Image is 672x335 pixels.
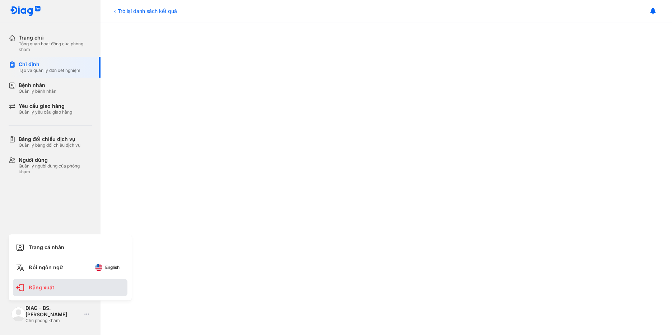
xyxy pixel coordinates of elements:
div: Tổng quan hoạt động của phòng khám [19,41,92,52]
img: logo [10,6,41,17]
div: Quản lý bảng đối chiếu dịch vụ [19,142,80,148]
div: Quản lý yêu cầu giao hàng [19,109,72,115]
div: Quản lý bệnh nhân [19,88,56,94]
div: Quản lý người dùng của phòng khám [19,163,92,175]
img: logo [11,307,25,321]
div: Tạo và quản lý đơn xét nghiệm [19,68,80,73]
div: Đổi ngôn ngữ [13,259,127,276]
div: Trở lại danh sách kết quả [112,7,177,15]
button: English [90,262,125,273]
div: Người dùng [19,157,92,163]
div: Yêu cầu giao hàng [19,103,72,109]
div: Đăng xuất [13,279,127,296]
div: Bệnh nhân [19,82,56,88]
div: DIAG - BS. [PERSON_NAME] [25,305,81,318]
div: Chủ phòng khám [25,318,81,323]
div: Trang cá nhân [13,239,127,256]
div: Trang chủ [19,35,92,41]
span: English [105,265,120,270]
img: English [95,264,102,271]
div: Bảng đối chiếu dịch vụ [19,136,80,142]
div: Chỉ định [19,61,80,68]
